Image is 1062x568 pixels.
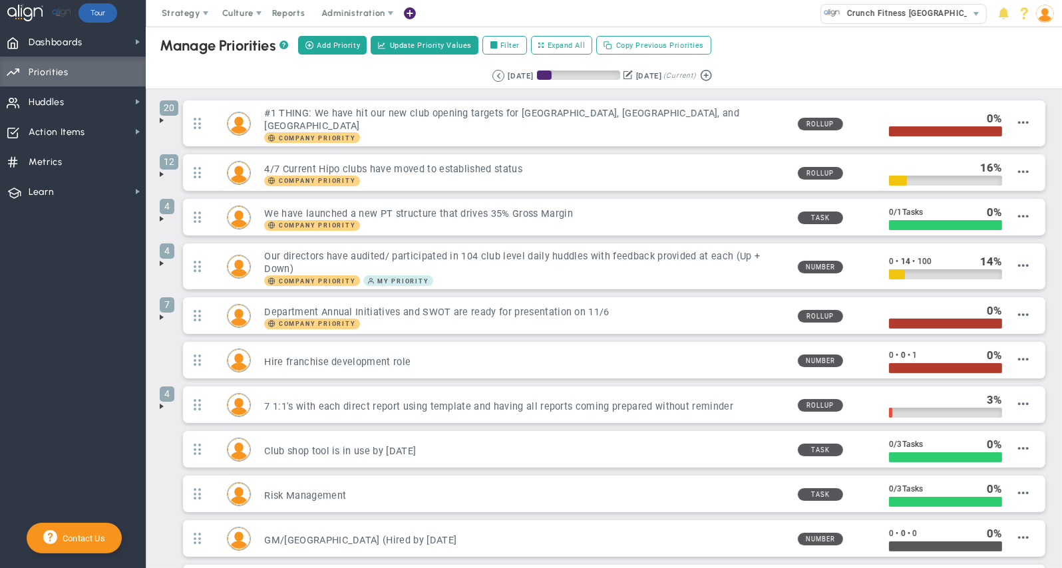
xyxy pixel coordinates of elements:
img: 32852.Company.photo [824,5,840,21]
span: 20 [160,100,178,116]
span: Company Priority [279,222,356,229]
img: Wes Hodgson [228,394,250,416]
span: 0 [912,529,917,538]
div: Manage Priorities [160,37,288,55]
span: Tasks [902,440,924,449]
span: Task [798,488,843,501]
span: Strategy [162,8,200,18]
div: Period Progress: 18% Day 13 of 69 with 56 remaining. [537,71,620,80]
span: Company Priority [279,278,356,285]
span: Contact Us [57,533,105,543]
span: Administration [321,8,385,18]
span: Company Priority [279,135,356,142]
h3: 7 1:1's with each direct report using template and having all reports coming prepared without rem... [264,400,787,413]
div: % [987,437,1002,452]
span: 0 [987,304,993,317]
span: Crunch Fitness [GEOGRAPHIC_DATA] [840,5,991,22]
div: Wes Hodgson [227,304,251,328]
span: 0 [889,529,894,538]
span: 0 [889,351,894,360]
h3: We have launched a new PT structure that drives 35% Gross Margin [264,208,787,220]
h3: Club shop tool is in use by [DATE] [264,445,787,458]
span: • [896,351,898,360]
div: % [987,482,1002,496]
span: Company Priority [264,176,359,186]
span: Company Priority [264,132,359,143]
span: Update Priority Values [390,40,472,51]
span: Copy Previous Priorities [616,40,704,51]
span: 7 [160,297,174,313]
span: / [894,207,897,217]
span: 0 [987,206,993,219]
img: Karen Gutteridge [228,112,250,135]
span: 4 [160,243,174,259]
h3: GM/[GEOGRAPHIC_DATA] (Hired by [DATE] [264,534,787,547]
span: 0 1 [889,208,923,217]
span: • [896,257,898,266]
img: Tara Gusmanis [228,206,250,229]
span: • [896,529,898,538]
div: % [987,348,1002,362]
span: Number [798,261,843,273]
span: 100 [918,257,932,266]
div: % [987,392,1002,407]
h3: #1 THING: We have hit our new club opening targets for [GEOGRAPHIC_DATA], [GEOGRAPHIC_DATA], and ... [264,107,787,132]
span: Tasks [902,484,924,494]
span: 0 [901,351,906,360]
span: Dashboards [29,29,83,57]
span: 4 [160,386,174,402]
label: Filter [482,36,527,55]
span: Task [798,212,843,224]
div: % [987,111,1002,126]
h3: Our directors have audited/ participated in 104 club level daily huddles with feedback provided a... [264,250,787,275]
div: % [980,254,1003,269]
span: Action Items [29,118,85,146]
span: Rollup [798,310,843,323]
button: Update Priority Values [371,36,478,55]
div: Wes Hodgson [227,349,251,372]
h3: Department Annual Initiatives and SWOT are ready for presentation on 11/6 [264,306,787,319]
span: 0 3 [889,484,923,494]
span: Rollup [798,399,843,412]
span: Culture [222,8,254,18]
div: Wes Hodgson [227,438,251,462]
span: Priorities [29,59,69,86]
span: Company Priority [279,321,356,327]
span: 16 [980,161,993,174]
span: (Current) [663,70,695,82]
span: Tasks [902,208,924,217]
span: Rollup [798,118,843,130]
span: My Priority [377,278,429,285]
span: • [908,351,910,360]
h3: Hire franchise development role [264,356,787,368]
img: Daniel Rao [228,527,250,550]
div: Karen Gutteridge [227,112,251,136]
div: Andrew Wood [227,255,251,279]
span: Company Priority [264,220,359,231]
span: 0 [987,527,993,540]
span: 12 [160,154,178,170]
div: [DATE] [636,70,661,82]
span: 14 [980,255,993,268]
span: Company Priority [264,319,359,329]
span: / [894,439,897,449]
span: 0 [987,482,993,496]
div: % [987,205,1002,219]
span: Rollup [798,167,843,180]
div: % [987,526,1002,541]
h3: Risk Management [264,490,787,502]
button: Expand All [531,36,592,55]
div: Daniel Rao [227,527,251,551]
span: Number [798,533,843,545]
img: Andrew Wood [228,255,250,278]
span: Metrics [29,148,63,176]
span: Add Priority [317,40,360,51]
span: 0 [987,438,993,451]
h3: 4/7 Current Hipo clubs have moved to established status [264,163,787,176]
span: • [908,529,910,538]
div: % [980,160,1003,175]
span: Expand All [548,40,586,51]
button: Add Priority [298,36,367,55]
span: Company Priority [279,178,356,184]
span: Huddles [29,88,65,116]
